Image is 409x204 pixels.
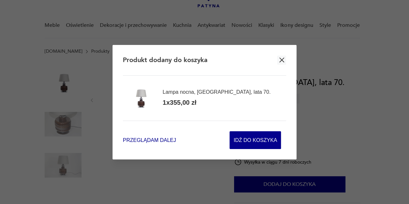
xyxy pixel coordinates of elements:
[123,136,176,144] button: Przeglądam dalej
[230,131,281,149] button: Idź do koszyka
[234,132,277,149] span: Idź do koszyka
[123,56,208,64] h2: Produkt dodany do koszyka
[163,89,271,95] div: Lampa nocna, [GEOGRAPHIC_DATA], lata 70.
[128,86,152,110] img: Zdjęcie produktu
[163,98,197,107] div: 1 x 355,00 zł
